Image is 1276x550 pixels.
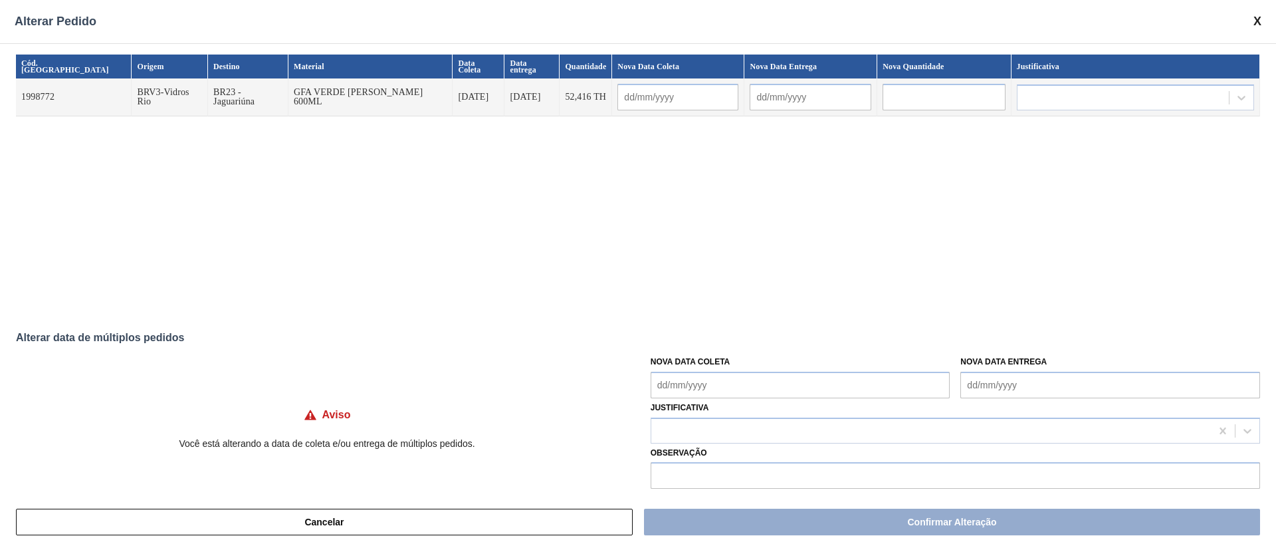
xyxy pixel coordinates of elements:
[288,78,453,116] td: GFA VERDE [PERSON_NAME] 600ML
[16,438,638,449] p: Você está alterando a data de coleta e/ou entrega de múltiplos pedidos.
[612,55,744,78] th: Nova Data Coleta
[744,55,877,78] th: Nova Data Entrega
[960,357,1047,366] label: Nova Data Entrega
[15,15,96,29] span: Alterar Pedido
[504,55,560,78] th: Data entrega
[560,78,612,116] td: 52,416 TH
[1011,55,1260,78] th: Justificativa
[617,84,738,110] input: dd/mm/yyyy
[322,409,351,421] h4: Aviso
[208,55,288,78] th: Destino
[132,78,208,116] td: BRV3-Vidros Rio
[16,55,132,78] th: Cód. [GEOGRAPHIC_DATA]
[288,55,453,78] th: Material
[132,55,208,78] th: Origem
[560,55,612,78] th: Quantidade
[651,357,730,366] label: Nova Data Coleta
[651,372,950,398] input: dd/mm/yyyy
[651,403,709,412] label: Justificativa
[16,78,132,116] td: 1998772
[504,78,560,116] td: [DATE]
[750,84,871,110] input: dd/mm/yyyy
[453,78,504,116] td: [DATE]
[16,332,1260,344] div: Alterar data de múltiplos pedidos
[453,55,504,78] th: Data Coleta
[960,372,1260,398] input: dd/mm/yyyy
[16,509,633,535] button: Cancelar
[208,78,288,116] td: BR23 - Jaguariúna
[877,55,1011,78] th: Nova Quantidade
[651,444,1260,463] label: Observação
